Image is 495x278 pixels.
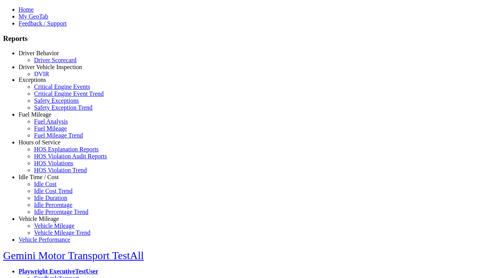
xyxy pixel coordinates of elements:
[34,195,67,201] a: Idle Duration
[19,6,34,13] a: Home
[34,83,90,90] a: Critical Engine Events
[34,97,79,104] a: Safety Exceptions
[19,139,60,146] a: Hours of Service
[34,90,104,97] a: Critical Engine Event Trend
[34,125,67,132] a: Fuel Mileage
[34,167,87,173] a: HOS Violation Trend
[19,174,59,180] a: Idle Time / Cost
[34,153,107,159] a: HOS Violation Audit Reports
[19,268,98,275] a: Playwright ExecutiveTestUser
[34,188,73,194] a: Idle Cost Trend
[19,76,46,83] a: Exceptions
[34,229,90,236] a: Vehicle Mileage Trend
[34,57,77,63] a: Driver Scorecard
[19,111,51,118] a: Fuel Mileage
[34,160,73,166] a: HOS Violations
[34,71,49,77] a: DVIR
[19,64,82,70] a: Driver Vehicle Inspection
[3,34,492,43] h3: Reports
[34,118,68,125] a: Fuel Analysis
[34,181,56,187] a: Idle Cost
[19,20,67,27] a: Feedback / Support
[34,208,88,215] a: Idle Percentage Trend
[19,13,48,20] a: My GeoTab
[19,50,59,56] a: Driver Behavior
[19,236,70,243] a: Vehicle Performance
[34,132,83,139] a: Fuel Mileage Trend
[34,222,74,229] a: Vehicle Mileage
[19,215,59,222] a: Vehicle Mileage
[3,249,144,261] a: Gemini Motor Transport TestAll
[34,146,99,153] a: HOS Explanation Reports
[34,202,72,208] a: Idle Percentage
[34,104,92,111] a: Safety Exception Trend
